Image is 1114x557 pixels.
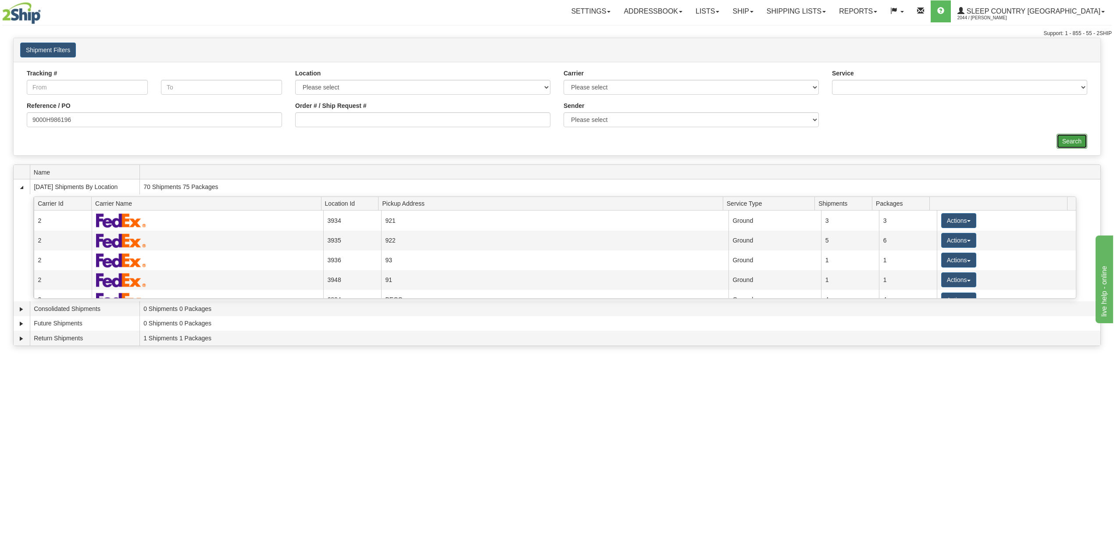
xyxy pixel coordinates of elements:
[17,183,26,192] a: Collapse
[382,196,723,210] span: Pickup Address
[34,270,92,290] td: 2
[821,270,879,290] td: 1
[876,196,929,210] span: Packages
[30,331,139,346] td: Return Shipments
[295,101,367,110] label: Order # / Ship Request #
[821,250,879,270] td: 1
[818,196,872,210] span: Shipments
[27,101,71,110] label: Reference / PO
[323,250,381,270] td: 3936
[821,211,879,230] td: 3
[95,196,321,210] span: Carrier Name
[728,250,821,270] td: Ground
[30,316,139,331] td: Future Shipments
[1094,234,1113,323] iframe: chat widget
[879,290,937,310] td: 4
[381,270,728,290] td: 91
[27,80,148,95] input: From
[964,7,1100,15] span: Sleep Country [GEOGRAPHIC_DATA]
[821,231,879,250] td: 5
[879,270,937,290] td: 1
[323,211,381,230] td: 3934
[879,231,937,250] td: 6
[381,231,728,250] td: 922
[879,211,937,230] td: 3
[941,272,976,287] button: Actions
[20,43,76,57] button: Shipment Filters
[727,196,815,210] span: Service Type
[2,30,1112,37] div: Support: 1 - 855 - 55 - 2SHIP
[96,253,146,268] img: FedEx Express®
[30,301,139,316] td: Consolidated Shipments
[34,211,92,230] td: 2
[34,290,92,310] td: 2
[941,293,976,307] button: Actions
[323,270,381,290] td: 3948
[941,233,976,248] button: Actions
[951,0,1111,22] a: Sleep Country [GEOGRAPHIC_DATA] 2044 / [PERSON_NAME]
[323,290,381,310] td: 6824
[139,316,1100,331] td: 0 Shipments 0 Packages
[325,196,378,210] span: Location Id
[728,231,821,250] td: Ground
[161,80,282,95] input: To
[96,213,146,228] img: FedEx Express®
[760,0,832,22] a: Shipping lists
[1057,134,1087,149] input: Search
[34,231,92,250] td: 2
[139,179,1100,194] td: 70 Shipments 75 Packages
[617,0,689,22] a: Addressbook
[2,2,41,24] img: logo2044.jpg
[38,196,91,210] span: Carrier Id
[96,233,146,248] img: FedEx Express®
[323,231,381,250] td: 3935
[564,69,584,78] label: Carrier
[689,0,726,22] a: Lists
[381,250,728,270] td: 93
[381,211,728,230] td: 921
[941,253,976,268] button: Actions
[728,270,821,290] td: Ground
[30,179,139,194] td: [DATE] Shipments By Location
[381,290,728,310] td: BECO
[941,213,976,228] button: Actions
[879,250,937,270] td: 1
[7,5,81,16] div: live help - online
[139,331,1100,346] td: 1 Shipments 1 Packages
[139,301,1100,316] td: 0 Shipments 0 Packages
[17,334,26,343] a: Expand
[564,101,584,110] label: Sender
[17,305,26,314] a: Expand
[27,69,57,78] label: Tracking #
[726,0,760,22] a: Ship
[17,319,26,328] a: Expand
[832,0,884,22] a: Reports
[821,290,879,310] td: 4
[96,273,146,287] img: FedEx Express®
[957,14,1023,22] span: 2044 / [PERSON_NAME]
[728,211,821,230] td: Ground
[832,69,854,78] label: Service
[295,69,321,78] label: Location
[728,290,821,310] td: Ground
[34,165,139,179] span: Name
[34,250,92,270] td: 2
[564,0,617,22] a: Settings
[96,293,146,307] img: FedEx Express®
